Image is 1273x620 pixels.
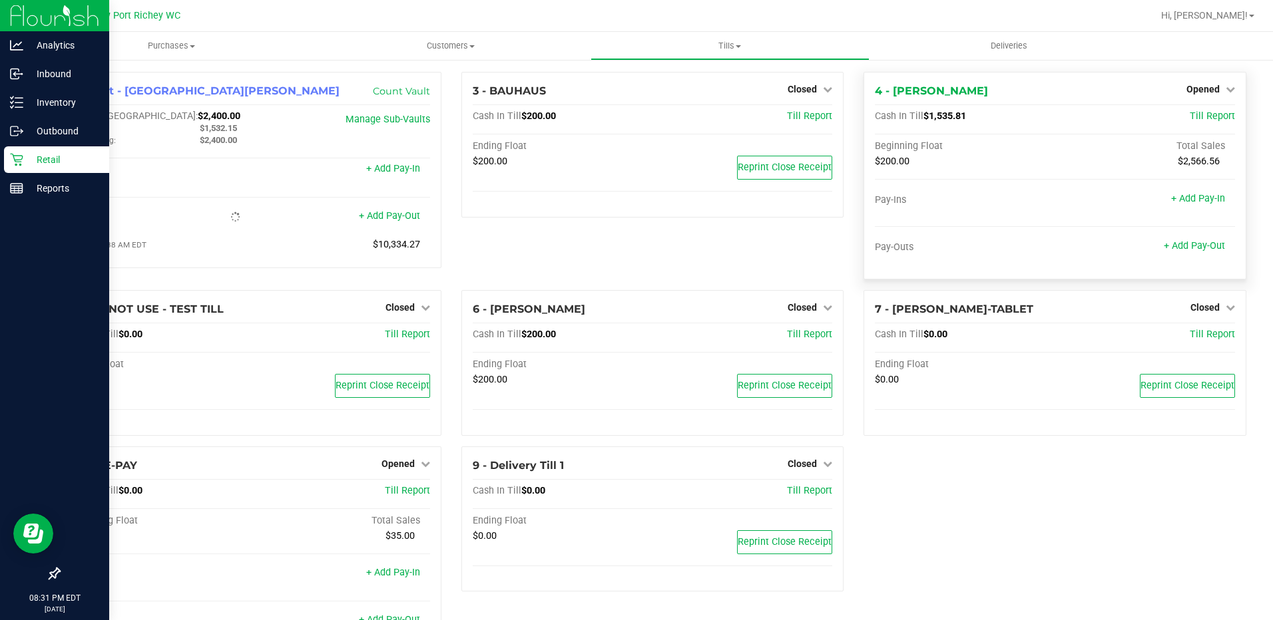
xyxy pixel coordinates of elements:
div: Ending Float [473,515,652,527]
a: + Add Pay-In [366,567,420,578]
span: $1,535.81 [923,110,966,122]
button: Reprint Close Receipt [737,156,832,180]
span: Cash In Till [473,485,521,496]
a: Manage Sub-Vaults [346,114,430,125]
span: $0.00 [875,374,899,385]
p: Retail [23,152,103,168]
span: $200.00 [473,156,507,167]
a: Till Report [385,329,430,340]
button: Reprint Close Receipt [737,374,832,398]
span: Cash In Till [875,329,923,340]
inline-svg: Inbound [10,67,23,80]
span: $200.00 [473,374,507,385]
span: $200.00 [521,329,556,340]
span: $0.00 [119,485,142,496]
div: Pay-Outs [70,212,250,224]
span: Tills [591,40,869,52]
inline-svg: Retail [10,153,23,166]
span: Cash In Till [875,110,923,122]
span: Purchases [32,40,311,52]
span: 6 - [PERSON_NAME] [473,303,585,315]
span: $0.00 [923,329,947,340]
inline-svg: Inventory [10,96,23,109]
div: Pay-Ins [70,164,250,176]
button: Reprint Close Receipt [737,530,832,554]
span: Cash In Till [473,329,521,340]
span: 3 - BAUHAUS [473,84,546,97]
a: + Add Pay-Out [1164,240,1225,251]
p: 08:31 PM EDT [6,592,103,604]
div: Pay-Ins [875,194,1055,206]
span: Deliveries [973,40,1045,52]
a: Till Report [1190,110,1235,122]
a: Customers [311,32,590,60]
span: Reprint Close Receipt [738,162,832,173]
div: Pay-Outs [875,241,1055,253]
span: 7 - [PERSON_NAME]-TABLET [875,303,1033,315]
span: Closed [788,302,817,313]
div: Beginning Float [875,140,1055,152]
span: Customers [312,40,589,52]
span: 5 - DO NOT USE - TEST TILL [70,303,224,315]
span: Hi, [PERSON_NAME]! [1161,10,1248,21]
span: $0.00 [473,530,497,542]
div: Ending Float [70,359,250,371]
span: Opened [382,458,415,469]
a: Till Report [787,110,832,122]
span: $2,566.56 [1178,156,1220,167]
p: Analytics [23,37,103,53]
button: Reprint Close Receipt [335,374,430,398]
span: $0.00 [521,485,545,496]
p: [DATE] [6,604,103,614]
span: $10,334.27 [373,239,420,250]
a: Count Vault [373,85,430,97]
span: $200.00 [875,156,909,167]
p: Outbound [23,123,103,139]
a: + Add Pay-Out [359,210,420,222]
a: + Add Pay-In [366,163,420,174]
inline-svg: Reports [10,182,23,195]
span: $0.00 [119,329,142,340]
div: Ending Float [473,140,652,152]
span: Reprint Close Receipt [1141,380,1234,391]
span: Closed [788,84,817,94]
div: Ending Float [473,359,652,371]
a: Till Report [787,485,832,496]
p: Inbound [23,66,103,82]
span: 4 - [PERSON_NAME] [875,84,988,97]
span: Cash In Till [473,110,521,122]
div: Total Sales [250,515,429,527]
iframe: Resource center [13,514,53,553]
div: Pay-Ins [70,568,250,580]
a: Till Report [1190,329,1235,340]
span: Reprint Close Receipt [738,380,832,391]
a: Purchases [32,32,311,60]
span: Reprint Close Receipt [738,536,832,547]
span: $200.00 [521,110,556,122]
span: New Port Richey WC [91,10,180,21]
span: 9 - Delivery Till 1 [473,459,564,472]
p: Inventory [23,94,103,110]
span: Closed [788,458,817,469]
span: Cash In [GEOGRAPHIC_DATA]: [70,110,198,122]
div: Total Sales [1055,140,1235,152]
a: Till Report [385,485,430,496]
a: Till Report [787,329,832,340]
span: 1 - Vault - [GEOGRAPHIC_DATA][PERSON_NAME] [70,84,340,97]
span: $35.00 [385,530,415,542]
a: Tills [591,32,870,60]
span: $2,400.00 [198,110,240,122]
a: Deliveries [870,32,1148,60]
inline-svg: Analytics [10,39,23,52]
div: Beginning Float [70,515,250,527]
span: Opened [1186,84,1220,94]
span: Closed [1190,302,1220,313]
span: $2,400.00 [200,135,237,145]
